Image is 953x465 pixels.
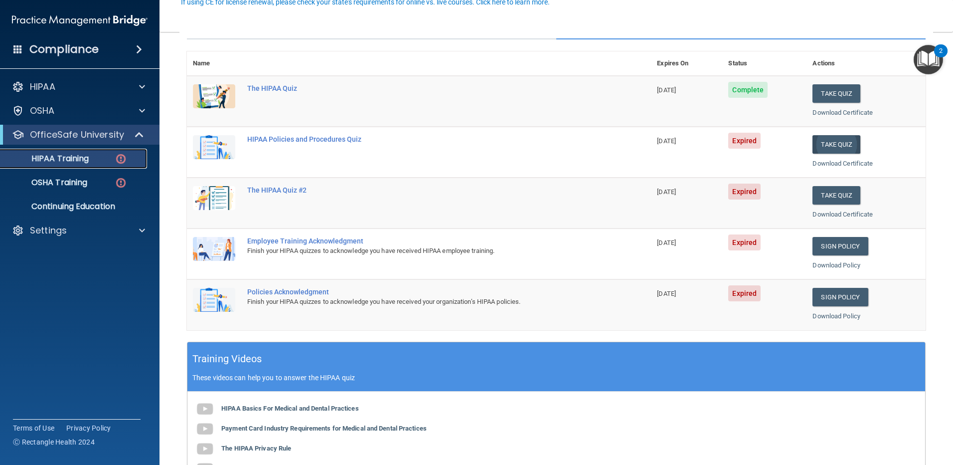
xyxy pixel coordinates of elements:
[812,160,873,167] a: Download Certificate
[657,188,676,196] span: [DATE]
[13,423,54,433] a: Terms of Use
[6,154,89,164] p: HIPAA Training
[30,225,67,236] p: Settings
[657,86,676,94] span: [DATE]
[192,374,920,382] p: These videos can help you to answer the HIPAA quiz
[221,445,291,452] b: The HIPAA Privacy Rule
[728,285,761,301] span: Expired
[195,439,215,459] img: gray_youtube_icon.38fcd6cc.png
[12,129,145,141] a: OfficeSafe University
[247,237,601,245] div: Employee Training Acknowledgment
[728,82,768,98] span: Complete
[30,105,55,117] p: OSHA
[12,10,148,30] img: PMB logo
[221,425,427,432] b: Payment Card Industry Requirements for Medical and Dental Practices
[657,137,676,145] span: [DATE]
[6,202,143,212] p: Continuing Education
[30,81,55,93] p: HIPAA
[939,51,943,64] div: 2
[29,42,99,56] h4: Compliance
[247,135,601,143] div: HIPAA Policies and Procedures Quiz
[221,405,359,412] b: HIPAA Basics For Medical and Dental Practices
[812,186,860,205] button: Take Quiz
[247,245,601,257] div: Finish your HIPAA quizzes to acknowledge you have received HIPAA employee training.
[806,51,926,76] th: Actions
[812,237,868,255] a: Sign Policy
[12,105,145,117] a: OSHA
[812,288,868,306] a: Sign Policy
[812,211,873,218] a: Download Certificate
[115,153,127,165] img: danger-circle.6113f641.png
[657,290,676,297] span: [DATE]
[187,51,241,76] th: Name
[728,234,761,250] span: Expired
[812,109,873,116] a: Download Certificate
[195,399,215,419] img: gray_youtube_icon.38fcd6cc.png
[914,45,943,74] button: Open Resource Center, 2 new notifications
[192,350,262,368] h5: Training Videos
[812,84,860,103] button: Take Quiz
[812,312,860,320] a: Download Policy
[812,261,860,269] a: Download Policy
[115,177,127,189] img: danger-circle.6113f641.png
[13,437,95,447] span: Ⓒ Rectangle Health 2024
[66,423,111,433] a: Privacy Policy
[722,51,806,76] th: Status
[12,81,145,93] a: HIPAA
[247,288,601,296] div: Policies Acknowledgment
[6,178,87,188] p: OSHA Training
[30,129,124,141] p: OfficeSafe University
[247,186,601,194] div: The HIPAA Quiz #2
[903,396,941,434] iframe: Drift Widget Chat Controller
[728,184,761,200] span: Expired
[657,239,676,246] span: [DATE]
[195,419,215,439] img: gray_youtube_icon.38fcd6cc.png
[651,51,722,76] th: Expires On
[812,135,860,154] button: Take Quiz
[247,84,601,92] div: The HIPAA Quiz
[247,296,601,308] div: Finish your HIPAA quizzes to acknowledge you have received your organization’s HIPAA policies.
[12,225,145,236] a: Settings
[728,133,761,149] span: Expired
